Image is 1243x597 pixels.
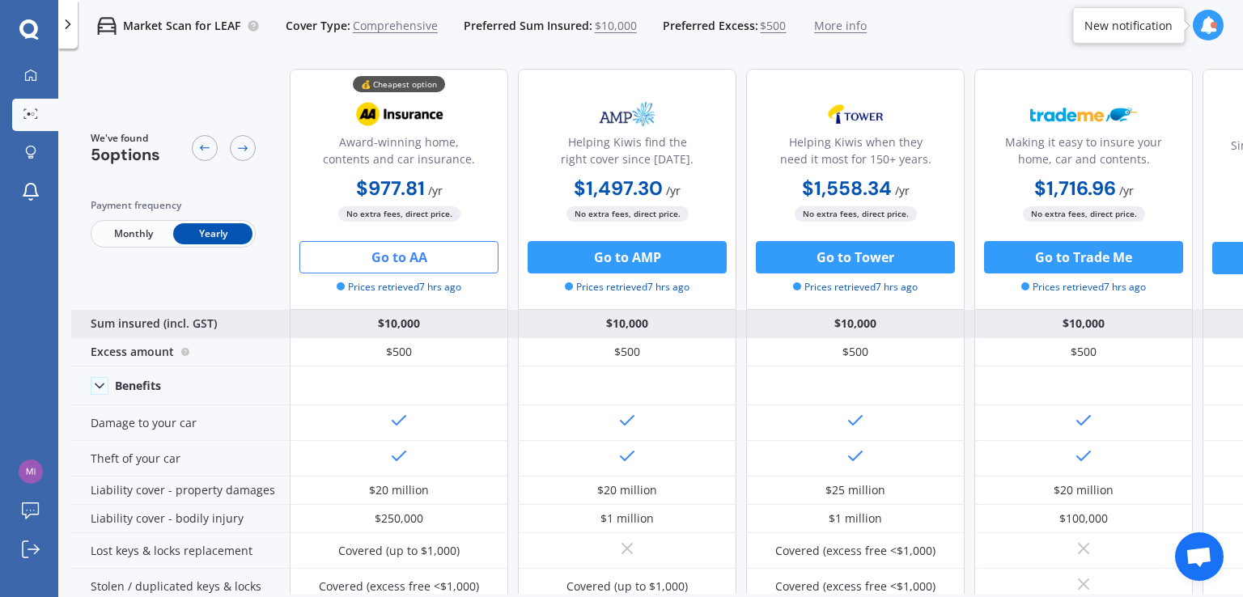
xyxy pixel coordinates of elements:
[1023,206,1145,222] span: No extra fees, direct price.
[1054,482,1114,498] div: $20 million
[600,510,654,527] div: $1 million
[353,76,445,92] div: 💰 Cheapest option
[974,310,1193,338] div: $10,000
[97,16,117,36] img: car.f15378c7a67c060ca3f3.svg
[775,578,935,595] div: Covered (excess free <$1,000)
[1021,280,1146,294] span: Prices retrieved 7 hrs ago
[795,206,917,222] span: No extra fees, direct price.
[574,94,681,134] img: AMP.webp
[338,543,460,559] div: Covered (up to $1,000)
[123,18,240,34] p: Market Scan for LEAF
[528,241,727,273] button: Go to AMP
[895,183,910,198] span: / yr
[829,510,882,527] div: $1 million
[760,18,786,34] span: $500
[756,241,955,273] button: Go to Tower
[760,133,951,174] div: Helping Kiwis when they need it most for 150+ years.
[1034,176,1116,201] b: $1,716.96
[746,310,965,338] div: $10,000
[173,223,252,244] span: Yearly
[71,505,290,533] div: Liability cover - bodily injury
[746,338,965,366] div: $500
[303,133,494,174] div: Award-winning home, contents and car insurance.
[802,176,892,201] b: $1,558.34
[595,18,637,34] span: $10,000
[666,183,681,198] span: / yr
[518,310,736,338] div: $10,000
[574,176,663,201] b: $1,497.30
[71,405,290,441] div: Damage to your car
[1030,94,1137,134] img: Trademe.webp
[338,206,460,222] span: No extra fees, direct price.
[565,280,689,294] span: Prices retrieved 7 hrs ago
[356,176,425,201] b: $977.81
[464,18,592,34] span: Preferred Sum Insured:
[597,482,657,498] div: $20 million
[663,18,758,34] span: Preferred Excess:
[91,197,256,214] div: Payment frequency
[566,206,689,222] span: No extra fees, direct price.
[319,578,479,595] div: Covered (excess free <$1,000)
[71,310,290,338] div: Sum insured (incl. GST)
[375,510,423,527] div: $250,000
[337,280,461,294] span: Prices retrieved 7 hrs ago
[290,310,508,338] div: $10,000
[974,338,1193,366] div: $500
[71,533,290,569] div: Lost keys & locks replacement
[793,280,918,294] span: Prices retrieved 7 hrs ago
[1084,17,1173,33] div: New notification
[1175,532,1224,581] a: Open chat
[346,94,452,134] img: AA.webp
[566,578,688,595] div: Covered (up to $1,000)
[518,338,736,366] div: $500
[428,183,443,198] span: / yr
[94,223,173,244] span: Monthly
[71,441,290,476] div: Theft of your car
[1059,510,1108,527] div: $100,000
[91,131,160,146] span: We've found
[814,18,867,34] span: More info
[290,338,508,366] div: $500
[71,338,290,366] div: Excess amount
[988,133,1179,174] div: Making it easy to insure your home, car and contents.
[825,482,885,498] div: $25 million
[19,459,43,484] img: 931396b10c6476d941bce2c5af428a76
[71,476,290,505] div: Liability cover - property damages
[299,241,498,273] button: Go to AA
[91,144,160,165] span: 5 options
[115,379,161,393] div: Benefits
[353,18,438,34] span: Comprehensive
[984,241,1183,273] button: Go to Trade Me
[802,94,909,134] img: Tower.webp
[532,133,723,174] div: Helping Kiwis find the right cover since [DATE].
[369,482,429,498] div: $20 million
[286,18,350,34] span: Cover Type:
[775,543,935,559] div: Covered (excess free <$1,000)
[1119,183,1134,198] span: / yr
